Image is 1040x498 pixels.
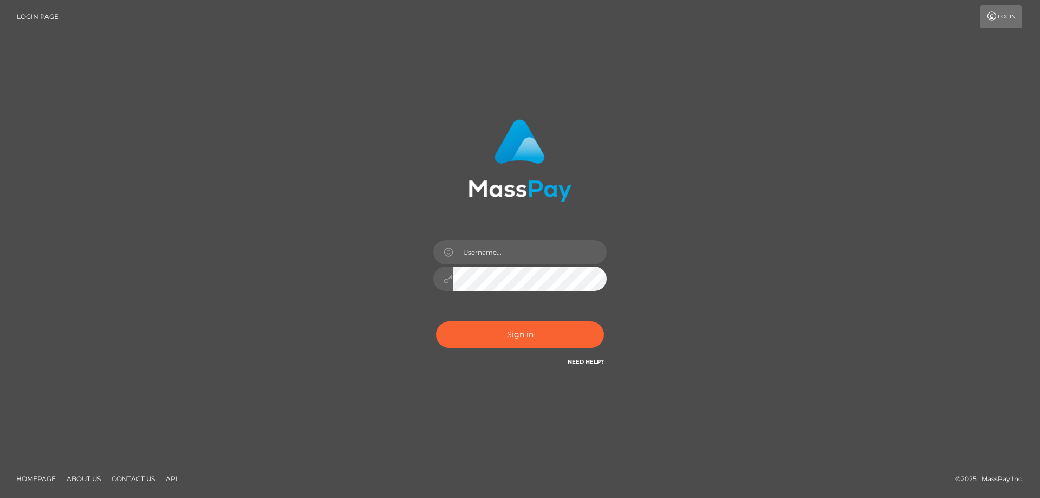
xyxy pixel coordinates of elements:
a: API [161,470,182,487]
button: Sign in [436,321,604,348]
input: Username... [453,240,607,264]
a: Need Help? [568,358,604,365]
img: MassPay Login [469,119,571,202]
a: About Us [62,470,105,487]
a: Contact Us [107,470,159,487]
a: Login Page [17,5,58,28]
a: Homepage [12,470,60,487]
div: © 2025 , MassPay Inc. [955,473,1032,485]
a: Login [980,5,1022,28]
